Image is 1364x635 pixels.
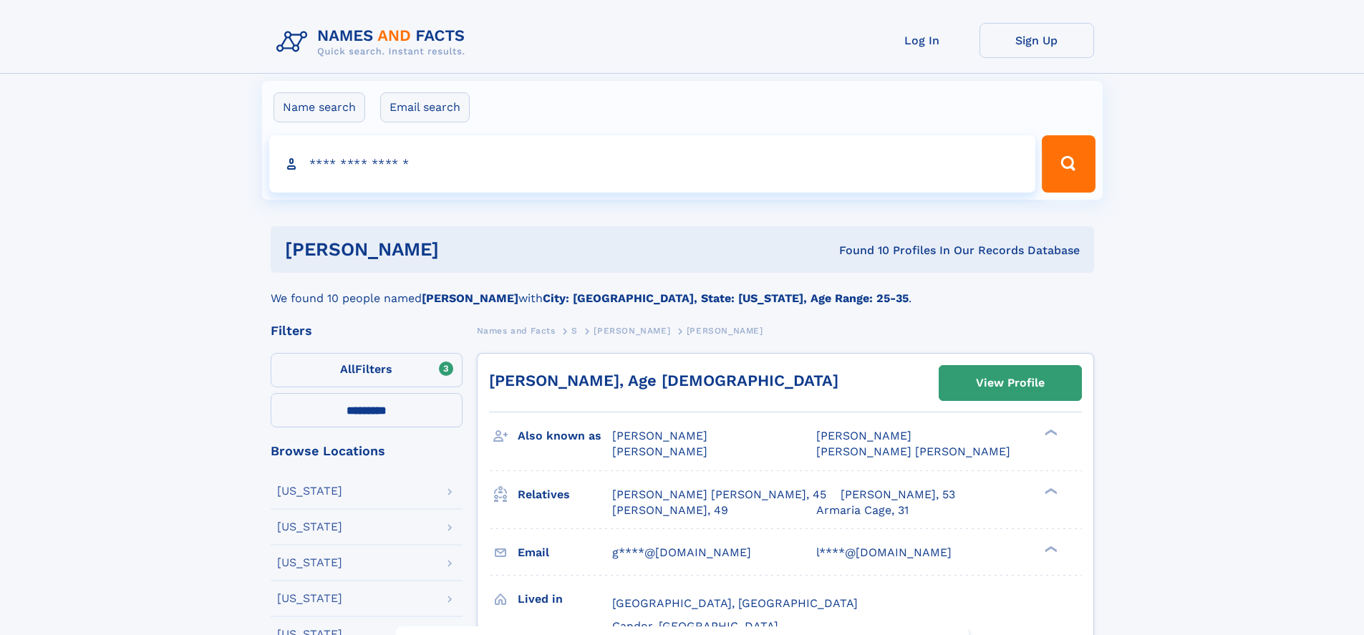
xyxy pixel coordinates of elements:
[477,321,556,339] a: Names and Facts
[571,321,578,339] a: S
[277,557,342,568] div: [US_STATE]
[422,291,518,305] b: [PERSON_NAME]
[594,326,670,336] span: [PERSON_NAME]
[612,487,826,503] a: [PERSON_NAME] [PERSON_NAME], 45
[980,23,1094,58] a: Sign Up
[612,429,707,442] span: [PERSON_NAME]
[271,353,463,387] label: Filters
[518,424,612,448] h3: Also known as
[543,291,909,305] b: City: [GEOGRAPHIC_DATA], State: [US_STATE], Age Range: 25-35
[269,135,1036,193] input: search input
[274,92,365,122] label: Name search
[277,593,342,604] div: [US_STATE]
[271,23,477,62] img: Logo Names and Facts
[271,445,463,457] div: Browse Locations
[612,503,728,518] a: [PERSON_NAME], 49
[271,273,1094,307] div: We found 10 people named with .
[612,619,778,633] span: Candor, [GEOGRAPHIC_DATA]
[841,487,955,503] a: [PERSON_NAME], 53
[340,362,355,376] span: All
[939,366,1081,400] a: View Profile
[687,326,763,336] span: [PERSON_NAME]
[277,521,342,533] div: [US_STATE]
[1041,486,1058,495] div: ❯
[976,367,1045,399] div: View Profile
[816,445,1010,458] span: [PERSON_NAME] [PERSON_NAME]
[489,372,838,389] a: [PERSON_NAME], Age [DEMOGRAPHIC_DATA]
[816,429,911,442] span: [PERSON_NAME]
[571,326,578,336] span: S
[816,503,909,518] a: Armaria Cage, 31
[518,541,612,565] h3: Email
[518,587,612,611] h3: Lived in
[612,596,858,610] span: [GEOGRAPHIC_DATA], [GEOGRAPHIC_DATA]
[518,483,612,507] h3: Relatives
[594,321,670,339] a: [PERSON_NAME]
[612,445,707,458] span: [PERSON_NAME]
[1041,428,1058,437] div: ❯
[380,92,470,122] label: Email search
[271,324,463,337] div: Filters
[1041,544,1058,553] div: ❯
[277,485,342,497] div: [US_STATE]
[639,243,1080,258] div: Found 10 Profiles In Our Records Database
[285,241,639,258] h1: [PERSON_NAME]
[865,23,980,58] a: Log In
[1042,135,1095,193] button: Search Button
